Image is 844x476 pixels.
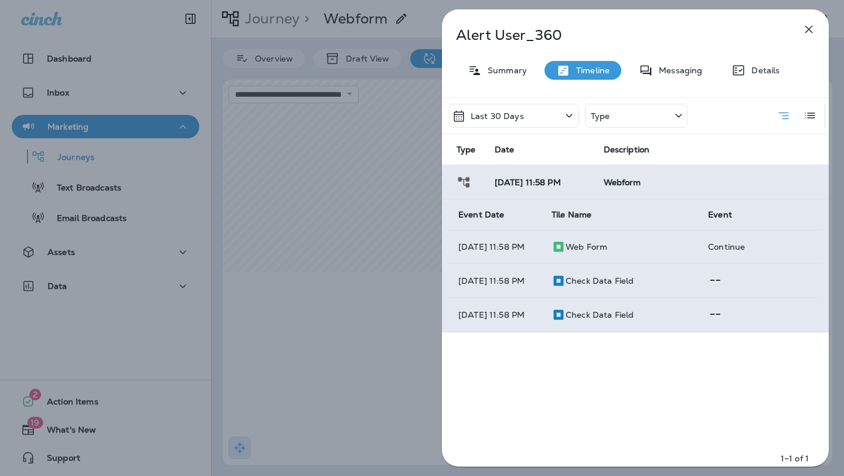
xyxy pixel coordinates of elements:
p: Messaging [653,66,702,75]
p: Details [746,66,780,75]
p: Type [591,111,610,121]
p: Summary [482,66,527,75]
span: Journey [457,176,471,186]
span: Type [457,144,476,155]
span: Date [495,144,515,155]
p: Continue [708,242,812,251]
p: [DATE] 11:58 PM [458,242,533,251]
button: Summary View [772,104,795,128]
button: Log View [798,104,822,127]
span: Tile Name [552,209,591,220]
span: [DATE] 11:58 PM [495,177,561,188]
span: Webform [604,177,641,188]
p: [DATE] 11:58 PM [458,276,533,285]
p: Web Form [566,242,607,251]
span: Event Date [458,209,504,220]
span: Event [708,209,732,220]
p: Check Data Field [566,310,634,319]
p: Last 30 Days [471,111,524,121]
p: Timeline [570,66,610,75]
p: 1–1 of 1 [781,453,809,464]
span: Description [604,145,650,155]
p: Alert User_360 [456,27,776,43]
p: Check Data Field [566,276,634,285]
p: [DATE] 11:58 PM [458,310,533,319]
